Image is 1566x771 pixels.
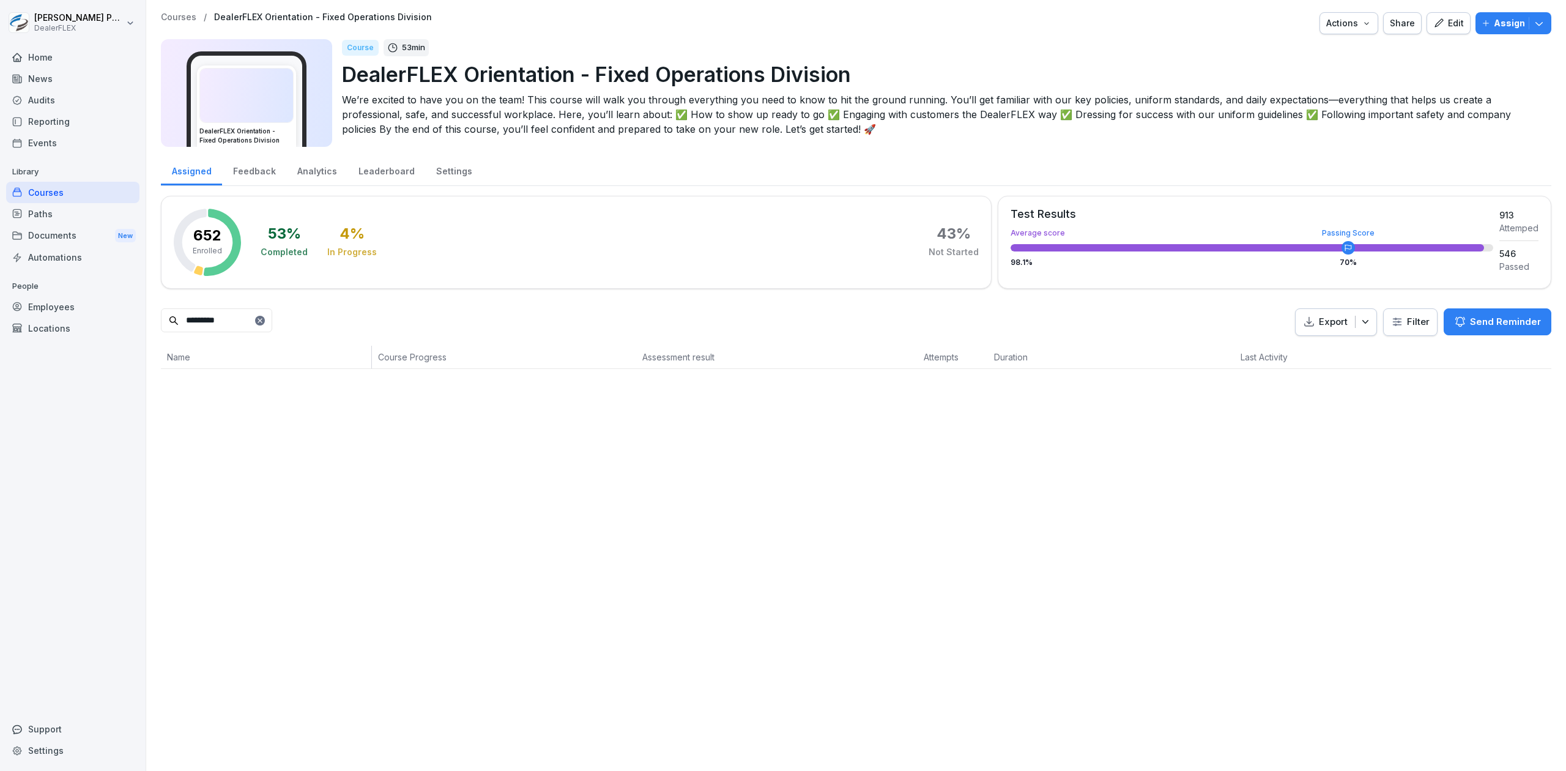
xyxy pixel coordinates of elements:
p: Export [1319,315,1348,329]
p: 652 [193,228,221,243]
p: Assign [1494,17,1525,30]
div: Test Results [1011,209,1493,220]
a: DealerFLEX Orientation - Fixed Operations Division [214,12,432,23]
button: Share [1383,12,1422,34]
p: [PERSON_NAME] Pavlovitch [34,13,124,23]
div: Documents [6,225,139,247]
p: 53 min [402,42,425,54]
div: Average score [1011,229,1493,237]
div: 913 [1499,209,1538,222]
div: Passing Score [1322,229,1375,237]
div: Passed [1499,260,1538,273]
p: Library [6,162,139,182]
div: Not Started [929,246,979,258]
button: Edit [1427,12,1471,34]
p: People [6,277,139,296]
div: 70 % [1340,259,1357,266]
div: Share [1390,17,1415,30]
div: In Progress [327,246,377,258]
p: Last Activity [1241,351,1360,363]
div: New [115,229,136,243]
button: Filter [1384,309,1437,335]
a: Courses [6,182,139,203]
a: Home [6,47,139,68]
p: Attempts [924,351,982,363]
div: 546 [1499,247,1538,260]
p: DealerFLEX [34,24,124,32]
a: Assigned [161,154,222,185]
button: Actions [1319,12,1378,34]
a: Leaderboard [347,154,425,185]
p: Course Progress [378,351,630,363]
p: Assessment result [642,351,911,363]
div: Completed [261,246,308,258]
div: Course [342,40,379,56]
a: Automations [6,247,139,268]
p: Enrolled [193,245,222,256]
p: Duration [994,351,1070,363]
div: 43 % [937,226,971,241]
button: Assign [1475,12,1551,34]
p: We’re excited to have you on the team! This course will walk you through everything you need to k... [342,92,1542,136]
a: Feedback [222,154,286,185]
p: / [204,12,207,23]
a: Paths [6,203,139,225]
p: Name [167,351,365,363]
p: DealerFLEX Orientation - Fixed Operations Division [342,59,1542,90]
button: Export [1295,308,1377,336]
div: 98.1 % [1011,259,1493,266]
a: Locations [6,318,139,339]
a: Settings [425,154,483,185]
div: Attemped [1499,222,1538,234]
a: Employees [6,296,139,318]
div: 53 % [268,226,301,241]
a: News [6,68,139,89]
a: Events [6,132,139,154]
a: Settings [6,740,139,761]
h3: DealerFLEX Orientation - Fixed Operations Division [199,127,294,145]
p: Send Reminder [1470,315,1541,329]
a: DocumentsNew [6,225,139,247]
div: Support [6,718,139,740]
a: Reporting [6,111,139,132]
div: Actions [1326,17,1371,30]
div: Edit [1433,17,1464,30]
a: Analytics [286,154,347,185]
div: Filter [1391,316,1430,328]
a: Courses [161,12,196,23]
button: Send Reminder [1444,308,1551,335]
div: 4 % [340,226,365,241]
a: Audits [6,89,139,111]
